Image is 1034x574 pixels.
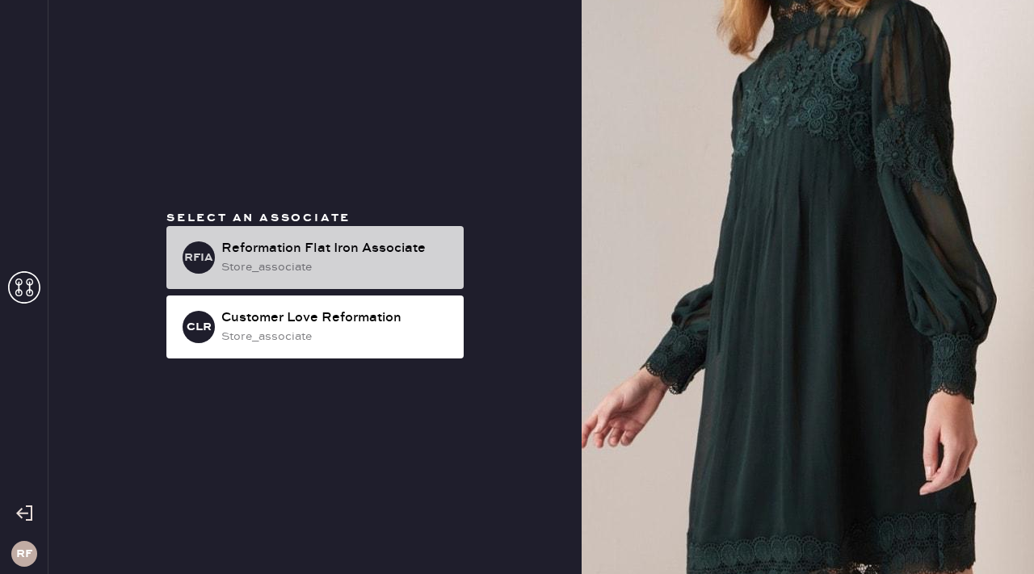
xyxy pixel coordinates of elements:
span: Select an associate [166,211,351,225]
div: Reformation Flat Iron Associate [221,239,451,258]
div: store_associate [221,328,451,346]
h3: RF [16,548,32,559]
div: store_associate [221,258,451,276]
iframe: Front Chat [957,501,1027,571]
h3: RFIA [184,252,213,263]
h3: CLR [187,321,212,333]
div: Customer Love Reformation [221,308,451,328]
